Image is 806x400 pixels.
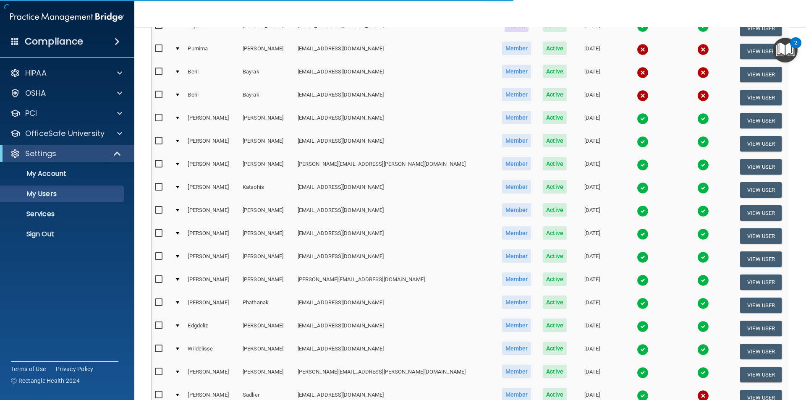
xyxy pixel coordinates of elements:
[239,271,294,294] td: [PERSON_NAME]
[572,317,612,340] td: [DATE]
[10,108,122,118] a: PCI
[740,44,782,59] button: View User
[294,132,496,155] td: [EMAIL_ADDRESS][DOMAIN_NAME]
[637,21,649,32] img: tick.e7d51cea.svg
[5,230,120,238] p: Sign Out
[502,88,531,101] span: Member
[502,226,531,240] span: Member
[294,109,496,132] td: [EMAIL_ADDRESS][DOMAIN_NAME]
[637,228,649,240] img: tick.e7d51cea.svg
[740,205,782,221] button: View User
[543,342,567,355] span: Active
[740,228,782,244] button: View User
[637,251,649,263] img: tick.e7d51cea.svg
[740,344,782,359] button: View User
[572,271,612,294] td: [DATE]
[637,90,649,102] img: cross.ca9f0e7f.svg
[543,249,567,263] span: Active
[740,113,782,128] button: View User
[294,225,496,248] td: [EMAIL_ADDRESS][DOMAIN_NAME]
[184,86,239,109] td: Beril
[502,42,531,55] span: Member
[794,43,797,54] div: 2
[239,294,294,317] td: Phathanak
[697,344,709,356] img: tick.e7d51cea.svg
[239,201,294,225] td: [PERSON_NAME]
[502,65,531,78] span: Member
[543,42,567,55] span: Active
[543,111,567,124] span: Active
[740,275,782,290] button: View User
[637,44,649,55] img: cross.ca9f0e7f.svg
[697,182,709,194] img: tick.e7d51cea.svg
[239,63,294,86] td: Bayrak
[294,63,496,86] td: [EMAIL_ADDRESS][DOMAIN_NAME]
[10,128,122,139] a: OfficeSafe University
[502,295,531,309] span: Member
[572,225,612,248] td: [DATE]
[543,65,567,78] span: Active
[740,251,782,267] button: View User
[697,21,709,32] img: tick.e7d51cea.svg
[637,275,649,286] img: tick.e7d51cea.svg
[543,272,567,286] span: Active
[773,38,798,63] button: Open Resource Center, 2 new notifications
[294,317,496,340] td: [EMAIL_ADDRESS][DOMAIN_NAME]
[294,201,496,225] td: [EMAIL_ADDRESS][DOMAIN_NAME]
[10,88,122,98] a: OSHA
[294,363,496,386] td: [PERSON_NAME][EMAIL_ADDRESS][PERSON_NAME][DOMAIN_NAME]
[740,90,782,105] button: View User
[740,21,782,36] button: View User
[572,155,612,178] td: [DATE]
[184,40,239,63] td: Purnima
[184,317,239,340] td: Edgdeliz
[572,363,612,386] td: [DATE]
[25,36,83,47] h4: Compliance
[543,319,567,332] span: Active
[239,178,294,201] td: Katsohis
[697,321,709,332] img: tick.e7d51cea.svg
[697,90,709,102] img: cross.ca9f0e7f.svg
[25,88,46,98] p: OSHA
[294,271,496,294] td: [PERSON_NAME][EMAIL_ADDRESS][DOMAIN_NAME]
[502,365,531,378] span: Member
[294,40,496,63] td: [EMAIL_ADDRESS][DOMAIN_NAME]
[11,365,46,373] a: Terms of Use
[184,248,239,271] td: [PERSON_NAME]
[502,342,531,355] span: Member
[239,225,294,248] td: [PERSON_NAME]
[239,17,294,40] td: [PERSON_NAME]
[502,157,531,170] span: Member
[294,294,496,317] td: [EMAIL_ADDRESS][DOMAIN_NAME]
[637,159,649,171] img: tick.e7d51cea.svg
[10,68,122,78] a: HIPAA
[239,317,294,340] td: [PERSON_NAME]
[239,132,294,155] td: [PERSON_NAME]
[740,367,782,382] button: View User
[572,294,612,317] td: [DATE]
[502,272,531,286] span: Member
[5,210,120,218] p: Services
[637,205,649,217] img: tick.e7d51cea.svg
[637,344,649,356] img: tick.e7d51cea.svg
[239,363,294,386] td: [PERSON_NAME]
[184,155,239,178] td: [PERSON_NAME]
[637,367,649,379] img: tick.e7d51cea.svg
[697,136,709,148] img: tick.e7d51cea.svg
[740,159,782,175] button: View User
[294,178,496,201] td: [EMAIL_ADDRESS][DOMAIN_NAME]
[543,365,567,378] span: Active
[697,44,709,55] img: cross.ca9f0e7f.svg
[697,298,709,309] img: tick.e7d51cea.svg
[5,190,120,198] p: My Users
[25,128,105,139] p: OfficeSafe University
[502,319,531,332] span: Member
[294,17,496,40] td: [EMAIL_ADDRESS][DOMAIN_NAME]
[184,132,239,155] td: [PERSON_NAME]
[543,180,567,193] span: Active
[11,376,80,385] span: Ⓒ Rectangle Health 2024
[25,68,47,78] p: HIPAA
[572,109,612,132] td: [DATE]
[543,157,567,170] span: Active
[637,321,649,332] img: tick.e7d51cea.svg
